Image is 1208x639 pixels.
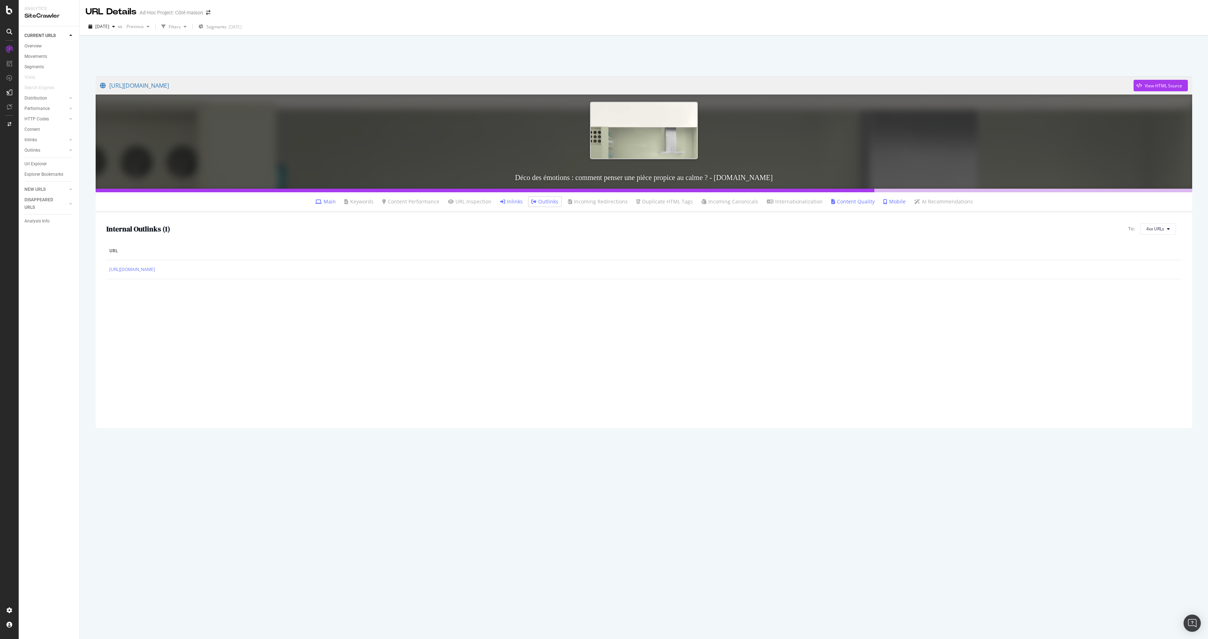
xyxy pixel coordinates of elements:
[24,95,67,102] a: Distribution
[24,147,40,154] div: Outlinks
[24,74,42,81] a: Visits
[24,63,74,71] a: Segments
[914,198,973,205] a: AI Recommendations
[701,198,758,205] a: Incoming Canonicals
[567,198,628,205] a: Incoming Redirections
[24,115,67,123] a: HTTP Codes
[206,10,210,15] div: arrow-right-arrow-left
[24,32,67,40] a: CURRENT URLS
[24,186,46,193] div: NEW URLS
[531,198,558,205] a: Outlinks
[24,84,61,92] a: Search Engines
[100,77,1134,95] a: [URL][DOMAIN_NAME]
[24,32,56,40] div: CURRENT URLS
[24,95,47,102] div: Distribution
[229,24,242,30] div: [DATE]
[196,21,244,32] button: Segments[DATE]
[448,198,491,205] a: URL Inspection
[24,115,49,123] div: HTTP Codes
[24,136,67,144] a: Inlinks
[382,198,439,205] a: Content Performance
[95,23,109,29] span: 2025 Sep. 17th
[24,126,74,133] a: Content
[124,21,152,32] button: Previous
[344,198,374,205] a: Keywords
[24,42,74,50] a: Overview
[139,9,203,16] div: Ad-Hoc Project: Côté maison
[124,23,144,29] span: Previous
[24,63,44,71] div: Segments
[109,266,155,273] a: [URL][DOMAIN_NAME]
[500,198,523,205] a: Inlinks
[883,198,906,205] a: Mobile
[1184,615,1201,632] div: Open Intercom Messenger
[1134,80,1188,91] button: View HTML Source
[24,196,61,211] div: DISAPPEARED URLS
[315,198,336,205] a: Main
[24,186,67,193] a: NEW URLS
[109,248,1177,254] span: URL
[159,21,189,32] button: Filters
[1140,223,1176,235] button: 4xx URLs
[24,136,37,144] div: Inlinks
[24,74,35,81] div: Visits
[24,42,42,50] div: Overview
[590,102,698,159] img: Déco des émotions : comment penser une pièce propice au calme ? - Cotemaison.fr
[24,171,74,178] a: Explorer Bookmarks
[96,166,1192,189] h3: Déco des émotions : comment penser une pièce propice au calme ? - [DOMAIN_NAME]
[118,23,124,29] span: vs
[24,160,47,168] div: Url Explorer
[206,24,226,30] span: Segments
[1146,226,1164,232] span: 4xx URLs
[24,217,74,225] a: Analysis Info
[831,198,875,205] a: Content Quality
[1128,225,1135,232] span: To:
[24,196,67,211] a: DISAPPEARED URLS
[106,225,170,233] h2: Internal Outlinks ( 1 )
[24,12,74,20] div: SiteCrawler
[24,105,67,112] a: Performance
[24,171,63,178] div: Explorer Bookmarks
[24,6,74,12] div: Analytics
[86,21,118,32] button: [DATE]
[169,24,181,30] div: Filters
[24,105,50,112] div: Performance
[767,198,823,205] a: Internationalization
[24,126,40,133] div: Content
[24,53,47,60] div: Movements
[86,6,137,18] div: URL Details
[24,217,50,225] div: Analysis Info
[24,160,74,168] a: Url Explorer
[24,147,67,154] a: Outlinks
[636,198,693,205] a: Duplicate HTML Tags
[24,53,74,60] a: Movements
[24,84,54,92] div: Search Engines
[1145,83,1182,89] div: View HTML Source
